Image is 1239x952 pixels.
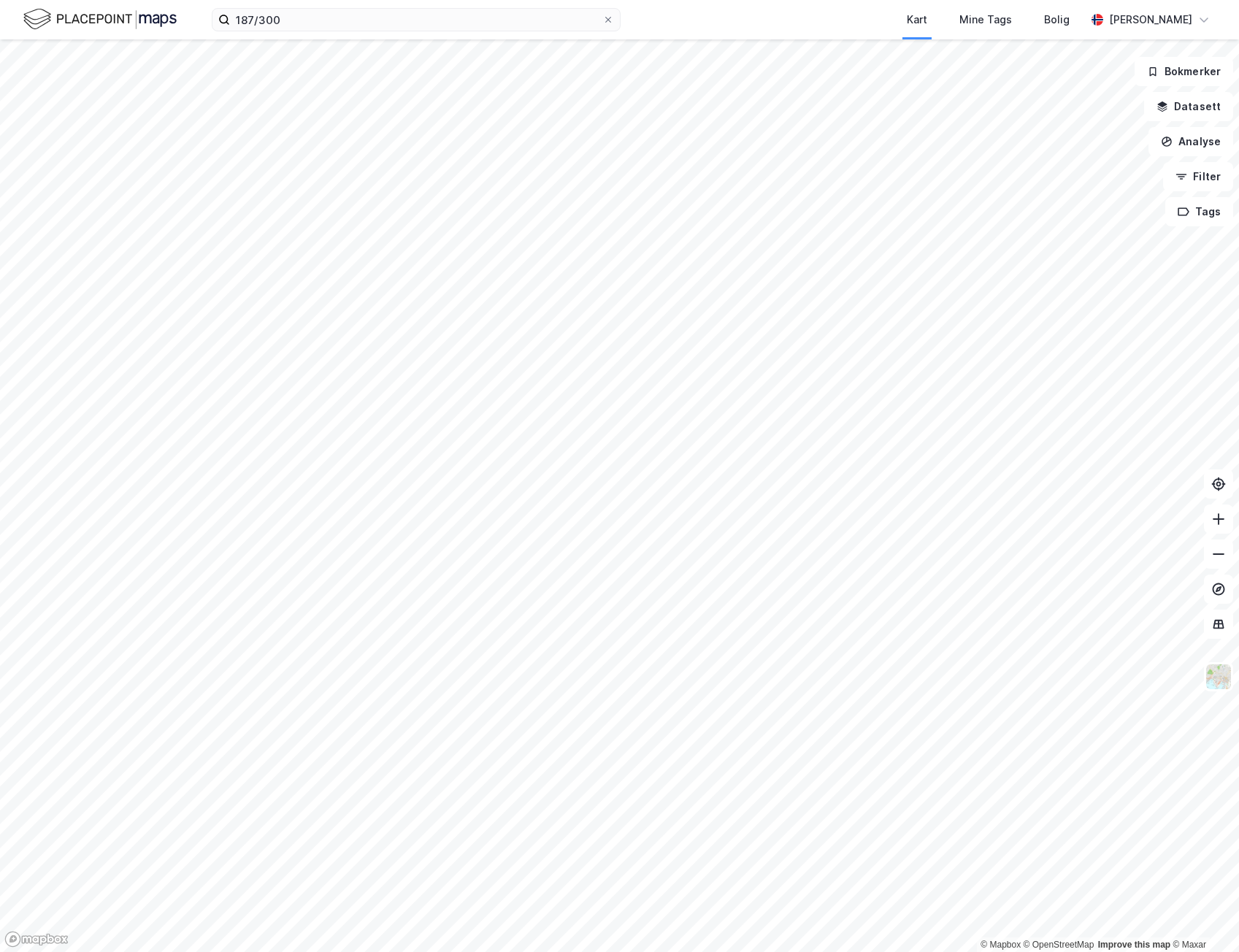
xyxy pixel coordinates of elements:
[1166,882,1239,952] div: Kontrollprogram for chat
[23,7,177,32] img: logo.f888ab2527a4732fd821a326f86c7f29.svg
[1148,127,1233,156] button: Analyse
[1098,940,1170,950] a: Improve this map
[1144,92,1233,121] button: Datasett
[1163,162,1233,191] button: Filter
[4,931,69,948] a: Mapbox homepage
[1044,11,1070,28] div: Bolig
[981,940,1021,950] a: Mapbox
[907,11,927,28] div: Kart
[1109,11,1192,28] div: [PERSON_NAME]
[1024,940,1094,950] a: OpenStreetMap
[1135,57,1233,86] button: Bokmerker
[959,11,1012,28] div: Mine Tags
[1205,663,1232,691] img: Z
[1166,882,1239,952] iframe: Chat Widget
[230,9,602,31] input: Søk på adresse, matrikkel, gårdeiere, leietakere eller personer
[1165,197,1233,226] button: Tags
